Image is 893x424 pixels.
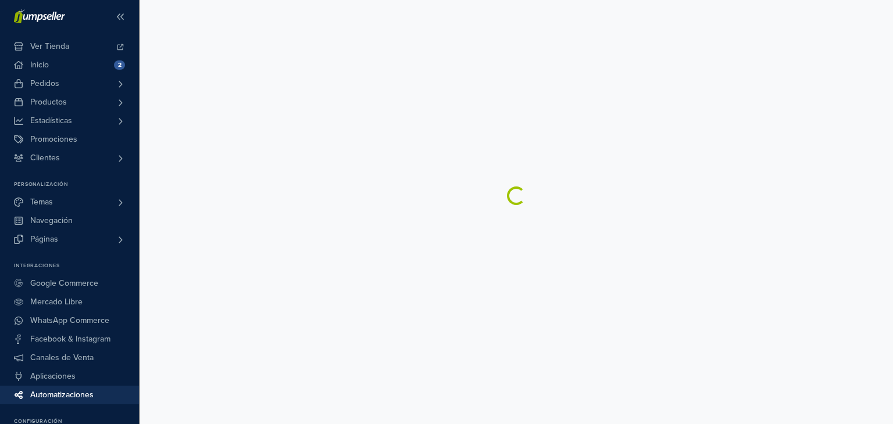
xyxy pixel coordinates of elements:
span: Facebook & Instagram [30,330,110,348]
span: Temas [30,193,53,211]
p: Personalización [14,181,139,188]
span: Promociones [30,130,77,149]
span: Páginas [30,230,58,249]
span: Clientes [30,149,60,167]
span: Ver Tienda [30,37,69,56]
span: Google Commerce [30,274,98,293]
span: Aplicaciones [30,367,76,386]
span: Automatizaciones [30,386,94,404]
span: WhatsApp Commerce [30,311,109,330]
span: Navegación [30,211,73,230]
p: Integraciones [14,263,139,270]
span: 2 [114,60,125,70]
span: Productos [30,93,67,112]
span: Canales de Venta [30,348,94,367]
span: Pedidos [30,74,59,93]
span: Mercado Libre [30,293,83,311]
span: Inicio [30,56,49,74]
span: Estadísticas [30,112,72,130]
